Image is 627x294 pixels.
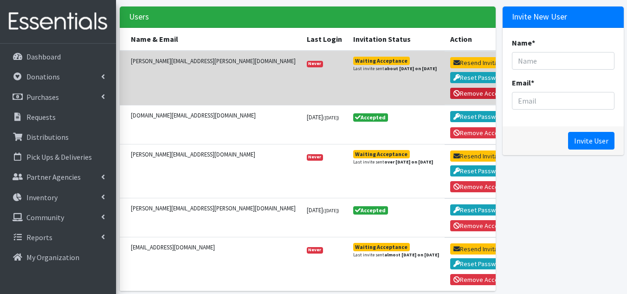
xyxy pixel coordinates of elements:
button: Resend Invitation [450,57,512,68]
h3: Invite New User [512,12,567,22]
input: Invite User [568,132,614,150]
a: Inventory [4,188,112,207]
a: Reports [4,228,112,247]
a: Community [4,208,112,227]
span: Accepted [353,113,388,122]
span: Accepted [353,206,388,215]
abbr: required [532,38,535,47]
a: Requests [4,108,112,126]
input: Email [512,92,614,110]
small: [DOMAIN_NAME][EMAIL_ADDRESS][DOMAIN_NAME] [131,111,296,120]
div: Waiting Acceptance [355,244,407,250]
a: Distributions [4,128,112,146]
small: Last invite sent [353,158,433,165]
p: My Organization [26,253,79,262]
span: Never [307,154,323,161]
a: Partner Agencies [4,168,112,186]
button: Remove Access [450,127,509,138]
p: Inventory [26,193,58,202]
p: Requests [26,112,56,122]
strong: almost [DATE] on [DATE] [384,252,439,258]
abbr: required [531,78,534,87]
button: Reset Password [450,204,509,216]
p: Reports [26,233,52,242]
small: ([DATE]) [323,115,339,121]
a: Pick Ups & Deliveries [4,148,112,166]
p: Donations [26,72,60,81]
span: Never [307,61,323,67]
p: Dashboard [26,52,61,61]
label: Name [512,37,535,48]
small: ([DATE]) [323,208,339,214]
button: Remove Access [450,88,509,99]
p: Pick Ups & Deliveries [26,152,92,162]
small: [DATE] [307,113,339,121]
small: [PERSON_NAME][EMAIL_ADDRESS][PERSON_NAME][DOMAIN_NAME] [131,204,296,213]
small: Last invite sent [353,65,437,72]
small: [DATE] [307,206,339,214]
strong: over [DATE] on [DATE] [384,159,433,165]
th: Action [445,28,523,51]
small: [PERSON_NAME][EMAIL_ADDRESS][DOMAIN_NAME] [131,150,296,159]
label: Email [512,77,534,88]
p: Distributions [26,132,69,142]
th: Name & Email [120,28,301,51]
a: Donations [4,67,112,86]
button: Remove Access [450,181,509,192]
small: [EMAIL_ADDRESS][DOMAIN_NAME] [131,243,296,252]
button: Remove Access [450,274,509,285]
small: Last invite sent [353,251,439,258]
a: Dashboard [4,47,112,66]
h3: Users [129,12,149,22]
a: My Organization [4,248,112,267]
input: Name [512,52,614,70]
p: Community [26,213,64,222]
div: Waiting Acceptance [355,151,407,157]
small: [PERSON_NAME][EMAIL_ADDRESS][PERSON_NAME][DOMAIN_NAME] [131,57,296,65]
button: Reset Password [450,72,509,83]
button: Reset Password [450,111,509,122]
th: Invitation Status [348,28,445,51]
p: Partner Agencies [26,172,81,182]
img: HumanEssentials [4,6,112,37]
button: Remove Access [450,220,509,231]
a: Purchases [4,88,112,106]
button: Reset Password [450,165,509,176]
span: Never [307,247,323,254]
button: Resend Invitation [450,150,512,162]
strong: about [DATE] on [DATE] [384,65,437,72]
button: Resend Invitation [450,243,512,255]
p: Purchases [26,92,59,102]
th: Last Login [301,28,348,51]
button: Reset Password [450,258,509,269]
div: Waiting Acceptance [355,58,407,64]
